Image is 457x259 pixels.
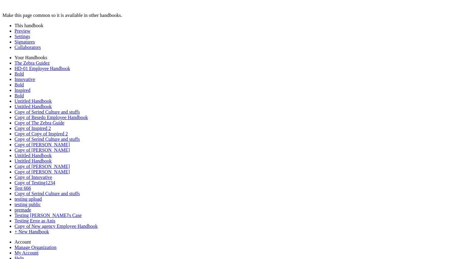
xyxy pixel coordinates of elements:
[15,229,49,234] a: + New Handbook
[15,147,70,153] a: Copy of [PERSON_NAME]
[15,23,455,28] li: This handbook
[15,82,24,87] a: Bold
[15,196,42,202] a: testing upload
[15,55,455,60] li: Your Handbooks
[2,13,455,18] div: Make this page common so it is available in other handbooks.
[15,137,80,142] a: Copy of Serind Culture and stuffs
[15,93,24,98] a: Bold
[15,39,35,44] a: Signatures
[15,142,70,147] a: Copy of [PERSON_NAME]
[15,34,30,39] a: Settings
[15,245,57,250] a: Manage Organization
[15,164,70,169] a: Copy of [PERSON_NAME]
[15,115,88,120] a: Copy of Besedo Employee Handbook
[15,202,41,207] a: testing public
[15,66,70,71] a: HD-01 Employee Handbook
[15,213,82,218] a: Testing [PERSON_NAME]'s Case
[15,71,24,76] a: Bold
[15,180,55,185] a: Copy of Testing1234
[15,60,50,66] a: The Zebra Guidez
[15,120,64,125] a: Copy of The Zebra Guide
[15,126,51,131] a: Copy of Inspired 2
[15,153,52,158] a: Untitled Handbook
[15,169,70,174] a: Copy of [PERSON_NAME]
[15,131,68,136] a: Copy of Copy of Inspired 2
[15,88,30,93] a: Inspired
[15,99,52,104] a: Untitled Handbook
[15,239,455,245] li: Account
[15,77,35,82] a: Innovative
[15,186,31,191] a: Test 666
[15,45,41,50] a: Collaborators
[15,104,52,109] a: Untitled Handbook
[15,175,52,180] a: Copy of Innovative
[15,28,30,34] a: Preview
[15,109,80,115] a: Copy of Serind Culture and stuffs
[15,158,52,163] a: Untitled Handbook
[15,218,55,223] a: Testing Error as Anis
[15,250,39,255] a: My Account
[15,191,80,196] a: Copy of Serind Culture and stuffs
[15,207,31,212] a: premade
[15,224,98,229] a: Copy of New agency Employee Handbook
